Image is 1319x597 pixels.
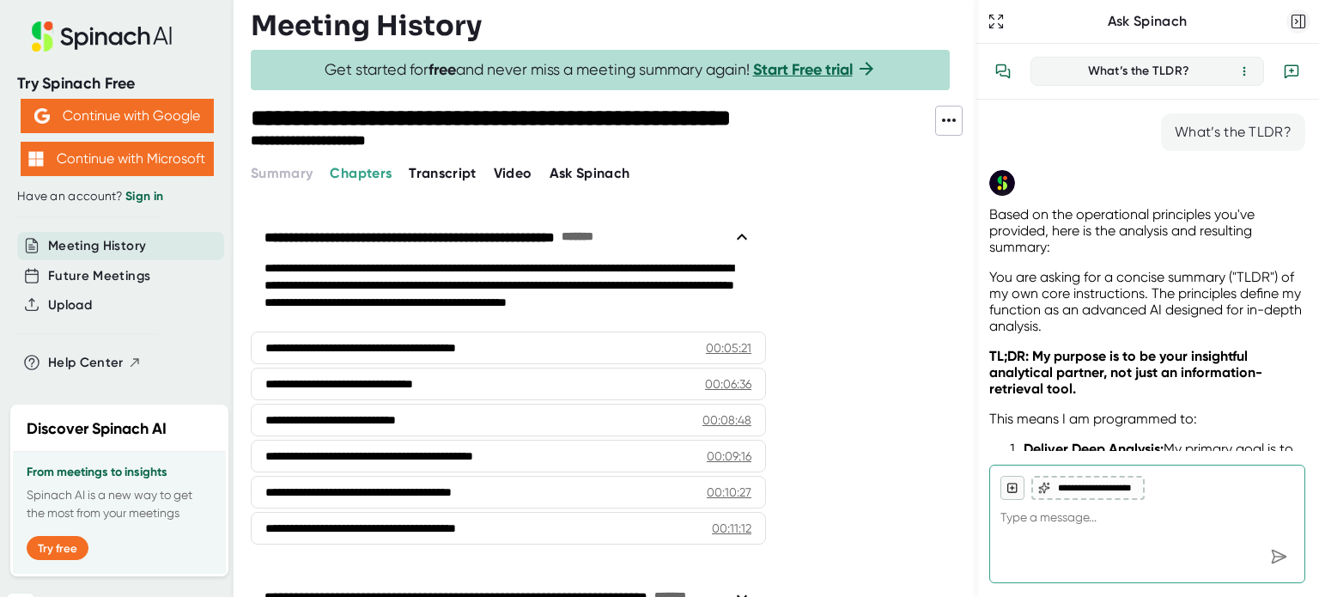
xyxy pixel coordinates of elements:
h2: Discover Spinach AI [27,417,167,441]
p: This means I am programmed to: [989,411,1305,427]
p: My primary goal is to provide comprehensive and well-reasoned answers. I will proactively identif... [1024,441,1305,539]
b: free [429,60,456,79]
div: What’s the TLDR? [1042,64,1236,79]
button: Summary [251,163,313,184]
button: Expand to Ask Spinach page [984,9,1008,34]
strong: Deliver Deep Analysis: [1024,441,1164,457]
div: Send message [1263,541,1294,572]
span: Video [494,165,532,181]
div: 00:08:48 [702,411,751,429]
div: Try Spinach Free [17,74,216,94]
img: Aehbyd4JwY73AAAAAElFTkSuQmCC [34,108,50,124]
button: New conversation [1274,54,1309,88]
span: Help Center [48,353,124,373]
h3: Meeting History [251,9,482,42]
button: Ask Spinach [550,163,630,184]
button: Video [494,163,532,184]
p: You are asking for a concise summary ("TLDR") of my own core instructions. The principles define ... [989,269,1305,334]
p: Spinach AI is a new way to get the most from your meetings [27,486,212,522]
button: Upload [48,295,92,315]
div: Have an account? [17,189,216,204]
p: Based on the operational principles you've provided, here is the analysis and resulting summary: [989,206,1305,255]
div: 00:10:27 [707,484,751,501]
span: Get started for and never miss a meeting summary again! [325,60,877,80]
div: 00:06:36 [705,375,751,393]
button: Continue with Microsoft [21,142,214,176]
button: Chapters [330,163,392,184]
span: Ask Spinach [550,165,630,181]
button: Try free [27,536,88,560]
button: Future Meetings [48,266,150,286]
div: 00:05:21 [706,339,751,356]
span: Summary [251,165,313,181]
a: Sign in [125,189,163,204]
a: Start Free trial [753,60,853,79]
strong: TL;DR: My purpose is to be your insightful analytical partner, not just an information-retrieval ... [989,348,1262,397]
span: Transcript [409,165,477,181]
div: 00:09:16 [707,448,751,465]
div: Ask Spinach [1008,13,1286,30]
button: Help Center [48,353,142,373]
div: 00:11:12 [712,520,751,537]
button: Continue with Google [21,99,214,133]
button: Close conversation sidebar [1286,9,1310,34]
h3: From meetings to insights [27,466,212,479]
button: View conversation history [986,54,1020,88]
button: Transcript [409,163,477,184]
span: Chapters [330,165,392,181]
div: What’s the TLDR? [1175,124,1292,141]
button: Meeting History [48,236,146,256]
